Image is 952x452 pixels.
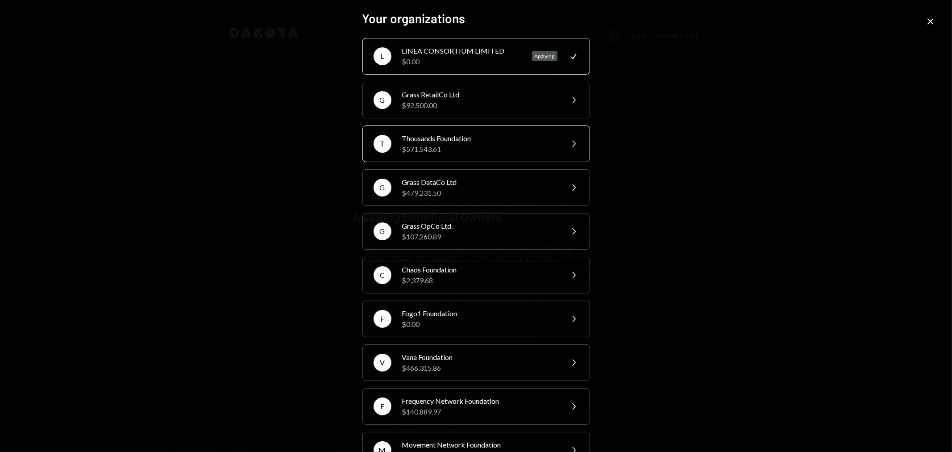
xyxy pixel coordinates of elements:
div: F [374,398,391,415]
div: Vana Foundation [402,352,557,363]
div: L [374,47,391,65]
div: $2,379.68 [402,275,557,286]
div: Thousands Foundation [402,133,557,144]
div: G [374,91,391,109]
div: $0.00 [402,319,557,330]
div: $107,260.89 [402,231,557,242]
div: Grass RetailCo Ltd [402,89,557,100]
button: FFogo1 Foundation$0.00 [362,301,590,337]
div: V [374,354,391,372]
div: C [374,266,391,284]
div: G [374,222,391,240]
button: GGrass OpCo Ltd.$107,260.89 [362,213,590,250]
button: TThousands Foundation$571,543.61 [362,126,590,162]
button: VVana Foundation$466,315.86 [362,344,590,381]
div: Chaos Foundation [402,264,557,275]
div: $140,889.97 [402,406,557,417]
div: F [374,310,391,328]
h2: Your organizations [362,10,590,27]
div: Grass OpCo Ltd. [402,221,557,231]
button: GGrass RetailCo Ltd$92,500.00 [362,82,590,118]
div: $479,231.50 [402,188,557,198]
div: T [374,135,391,153]
div: $92,500.00 [402,100,557,111]
div: Movement Network Foundation [402,439,557,450]
div: LINEA CONSORTIUM LIMITED [402,46,521,56]
div: Applying [532,51,557,61]
div: G [374,179,391,197]
div: $466,315.86 [402,363,557,373]
div: $571,543.61 [402,144,557,155]
div: Grass DataCo Ltd [402,177,557,188]
div: Fogo1 Foundation [402,308,557,319]
div: Frequency Network Foundation [402,396,557,406]
div: $0.00 [402,56,521,67]
button: CChaos Foundation$2,379.68 [362,257,590,293]
button: GGrass DataCo Ltd$479,231.50 [362,169,590,206]
button: LLINEA CONSORTIUM LIMITED$0.00Applying [362,38,590,75]
button: FFrequency Network Foundation$140,889.97 [362,388,590,425]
